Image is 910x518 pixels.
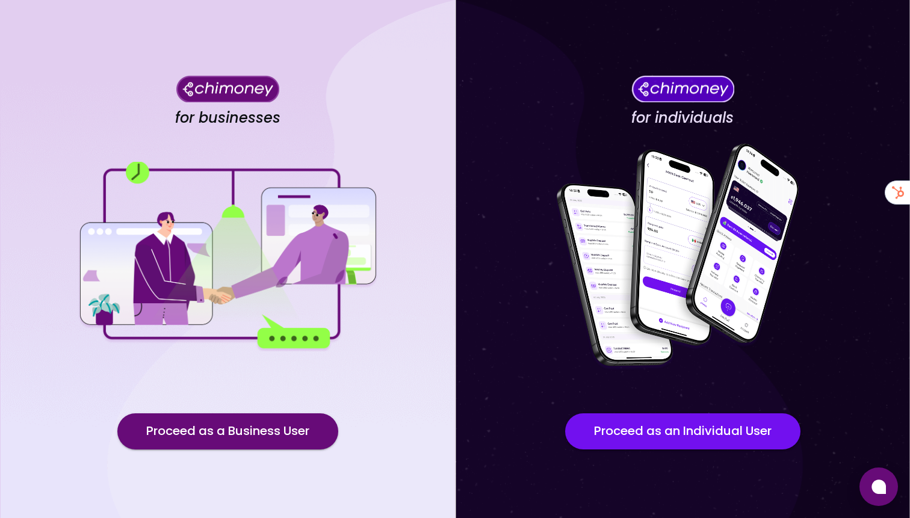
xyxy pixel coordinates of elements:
img: Chimoney for businesses [176,75,279,102]
h4: for individuals [631,109,734,127]
button: Proceed as an Individual User [565,413,800,449]
button: Open chat window [859,467,898,506]
img: Chimoney for individuals [631,75,734,102]
button: Proceed as a Business User [117,413,338,449]
img: for businesses [77,162,378,351]
img: for individuals [532,137,833,377]
h4: for businesses [175,109,280,127]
